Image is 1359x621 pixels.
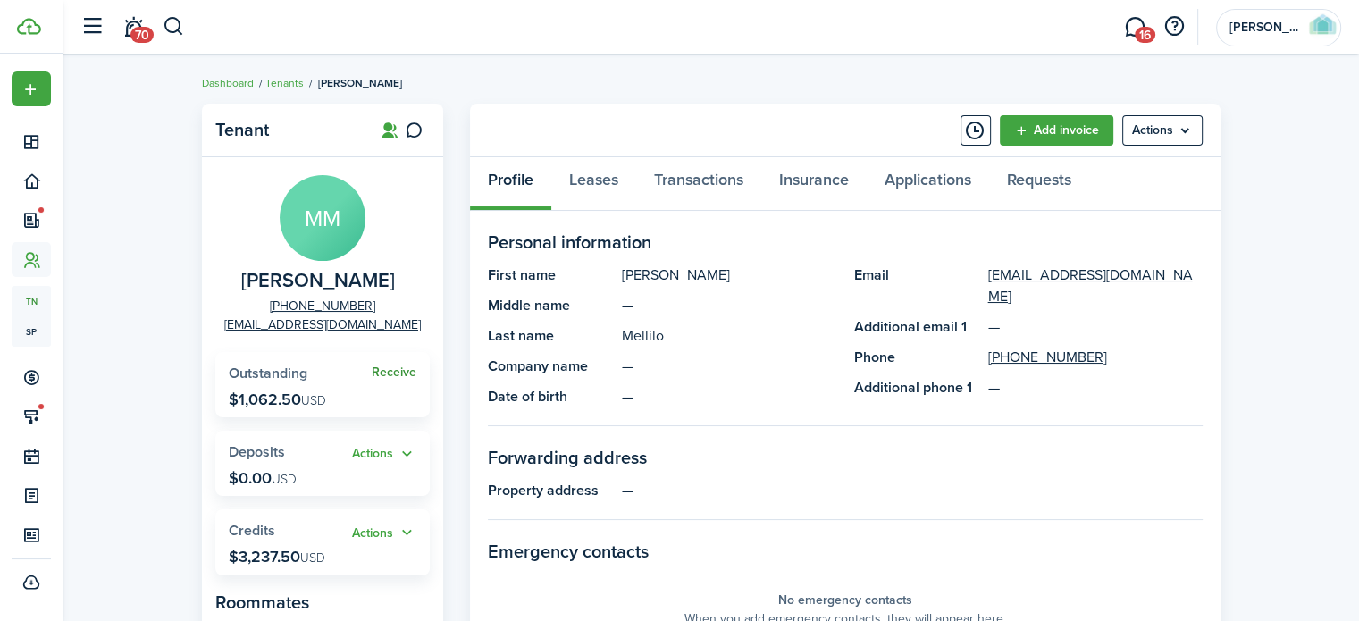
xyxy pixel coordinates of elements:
a: [EMAIL_ADDRESS][DOMAIN_NAME] [988,264,1203,307]
span: 70 [130,27,154,43]
panel-main-title: Company name [488,356,613,377]
panel-main-description: — [622,480,1203,501]
panel-main-title: Additional phone 1 [854,377,979,399]
span: 16 [1135,27,1155,43]
a: [PHONE_NUMBER] [988,347,1107,368]
panel-main-title: Email [854,264,979,307]
p: $0.00 [229,469,297,487]
a: Applications [867,157,989,211]
panel-main-title: Middle name [488,295,613,316]
panel-main-title: Additional email 1 [854,316,979,338]
a: Transactions [636,157,761,211]
panel-main-title: First name [488,264,613,286]
a: Messaging [1118,4,1152,50]
a: [PHONE_NUMBER] [270,297,375,315]
span: USD [300,549,325,567]
a: [EMAIL_ADDRESS][DOMAIN_NAME] [224,315,421,334]
span: [PERSON_NAME] [318,75,402,91]
span: Outstanding [229,363,307,383]
avatar-text: MM [280,175,365,261]
span: Deposits [229,441,285,462]
panel-main-subtitle: Roommates [215,589,430,616]
button: Timeline [961,115,991,146]
panel-main-description: — [622,386,836,407]
a: sp [12,316,51,347]
a: tn [12,286,51,316]
panel-main-section-title: Emergency contacts [488,538,1203,565]
button: Open menu [12,71,51,106]
button: Open menu [352,523,416,543]
img: Aluri Rentals [1308,13,1337,42]
button: Search [163,12,185,42]
panel-main-description: — [622,356,836,377]
p: $3,237.50 [229,548,325,566]
a: Insurance [761,157,867,211]
p: $1,062.50 [229,390,326,408]
span: USD [272,470,297,489]
span: USD [301,391,326,410]
panel-main-description: — [622,295,836,316]
panel-main-section-title: Personal information [488,229,1203,256]
a: Dashboard [202,75,254,91]
a: Receive [372,365,416,380]
panel-main-description: [PERSON_NAME] [622,264,836,286]
a: Notifications [116,4,150,50]
panel-main-section-title: Forwarding address [488,444,1203,471]
panel-main-title: Property address [488,480,613,501]
panel-main-title: Phone [854,347,979,368]
a: Requests [989,157,1089,211]
panel-main-placeholder-title: No emergency contacts [778,591,912,609]
img: TenantCloud [17,18,41,35]
panel-main-title: Tenant [215,120,358,140]
a: Leases [551,157,636,211]
span: Aluri Rentals [1229,21,1301,34]
button: Open menu [1122,115,1203,146]
button: Open sidebar [75,10,109,44]
panel-main-title: Date of birth [488,386,613,407]
a: Tenants [265,75,304,91]
span: Credits [229,520,275,541]
button: Actions [352,444,416,465]
button: Open menu [352,444,416,465]
a: Add invoice [1000,115,1113,146]
panel-main-title: Last name [488,325,613,347]
panel-main-description: Mellilo [622,325,836,347]
button: Actions [352,523,416,543]
button: Open resource center [1159,12,1189,42]
span: Morgan Mellilo [241,270,395,292]
menu-btn: Actions [1122,115,1203,146]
